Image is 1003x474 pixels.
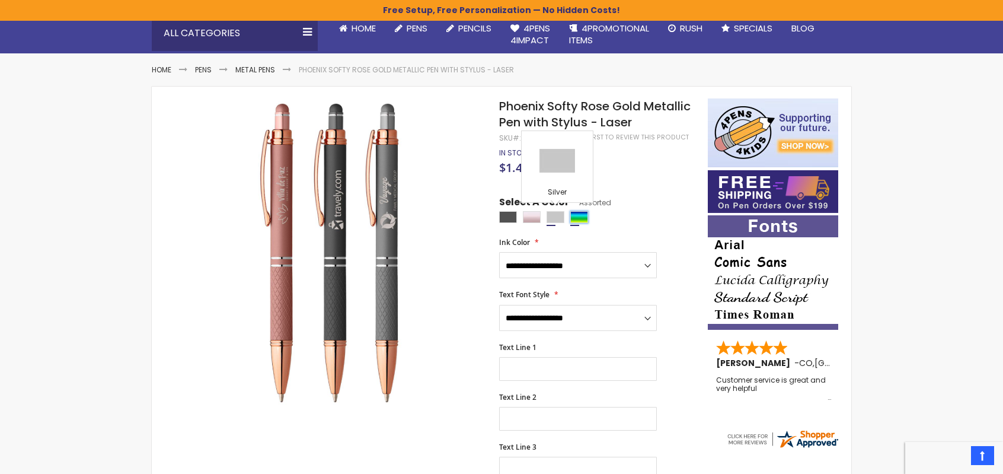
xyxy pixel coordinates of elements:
[499,342,536,352] span: Text Line 1
[799,357,813,369] span: CO
[680,22,702,34] span: Rush
[235,65,275,75] a: Metal Pens
[499,237,530,247] span: Ink Color
[152,15,318,51] div: All Categories
[712,15,782,42] a: Specials
[716,357,794,369] span: [PERSON_NAME]
[814,357,902,369] span: [GEOGRAPHIC_DATA]
[570,211,588,223] div: Assorted
[499,133,521,143] strong: SKU
[352,22,376,34] span: Home
[569,198,611,208] span: Assorted
[734,22,772,34] span: Specials
[499,148,532,158] span: In stock
[330,15,385,42] a: Home
[708,170,838,213] img: Free shipping on orders over $199
[569,22,649,46] span: 4PROMOTIONAL ITEMS
[905,442,1003,474] iframe: Google Customer Reviews
[458,22,491,34] span: Pencils
[547,211,564,223] div: Silver
[499,196,569,212] span: Select A Color
[708,98,838,167] img: 4pens 4 kids
[437,15,501,42] a: Pencils
[499,160,529,176] span: $1.40
[299,65,514,75] li: Phoenix Softy Rose Gold Metallic Pen with Stylus - Laser
[782,15,824,42] a: Blog
[716,376,831,402] div: Customer service is great and very helpful
[407,22,427,34] span: Pens
[708,215,838,330] img: font-personalization-examples
[195,65,212,75] a: Pens
[499,211,517,223] div: Gunmetal
[726,428,839,450] img: 4pens.com widget logo
[525,187,590,199] div: Silver
[794,357,902,369] span: - ,
[501,15,560,54] a: 4Pens4impact
[152,65,171,75] a: Home
[499,442,536,452] span: Text Line 3
[510,22,550,46] span: 4Pens 4impact
[499,290,550,300] span: Text Font Style
[499,148,532,158] div: Availability
[499,392,536,402] span: Text Line 2
[499,98,691,131] span: Phoenix Softy Rose Gold Metallic Pen with Stylus - Laser
[659,15,712,42] a: Rush
[560,15,659,54] a: 4PROMOTIONALITEMS
[523,211,541,223] div: Rose Gold
[175,97,483,405] img: main-mrr-phoenix-softy-rose-gold-metallic-pen-w-stylus_1.jpg
[726,442,839,452] a: 4pens.com certificate URL
[791,22,814,34] span: Blog
[385,15,437,42] a: Pens
[564,133,689,142] a: Be the first to review this product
